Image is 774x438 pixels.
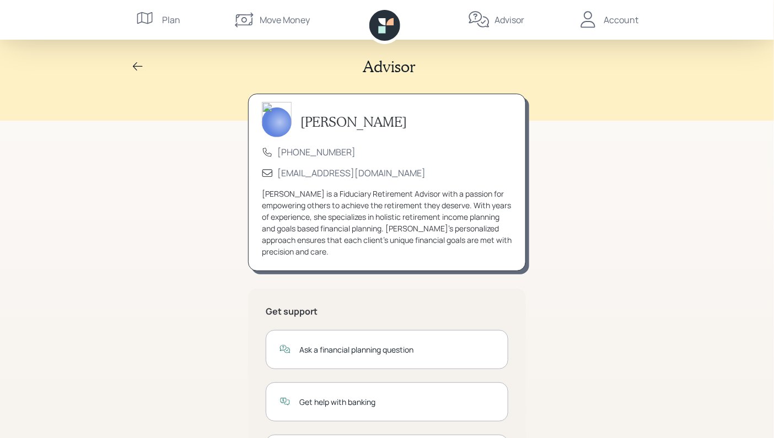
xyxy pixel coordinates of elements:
[604,13,638,26] div: Account
[266,306,508,317] h5: Get support
[262,188,512,257] div: [PERSON_NAME] is a Fiduciary Retirement Advisor with a passion for empowering others to achieve t...
[299,396,495,408] div: Get help with banking
[299,344,495,355] div: Ask a financial planning question
[277,146,356,158] a: [PHONE_NUMBER]
[363,57,416,76] h2: Advisor
[495,13,524,26] div: Advisor
[262,102,292,137] img: treva-nostdahl-headshot.png
[162,13,180,26] div: Plan
[300,114,407,130] h3: [PERSON_NAME]
[277,167,426,179] a: [EMAIL_ADDRESS][DOMAIN_NAME]
[260,13,310,26] div: Move Money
